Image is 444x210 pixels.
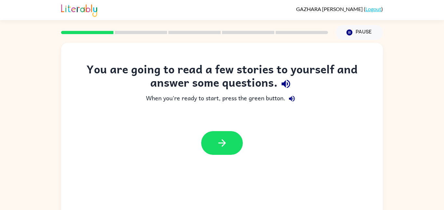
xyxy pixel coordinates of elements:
img: Literably [61,3,97,17]
div: You are going to read a few stories to yourself and answer some questions. [74,62,370,92]
a: Logout [365,6,381,12]
button: Pause [336,25,383,40]
div: When you're ready to start, press the green button. [74,92,370,105]
div: ( ) [296,6,383,12]
span: GAZHARA [PERSON_NAME] [296,6,364,12]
